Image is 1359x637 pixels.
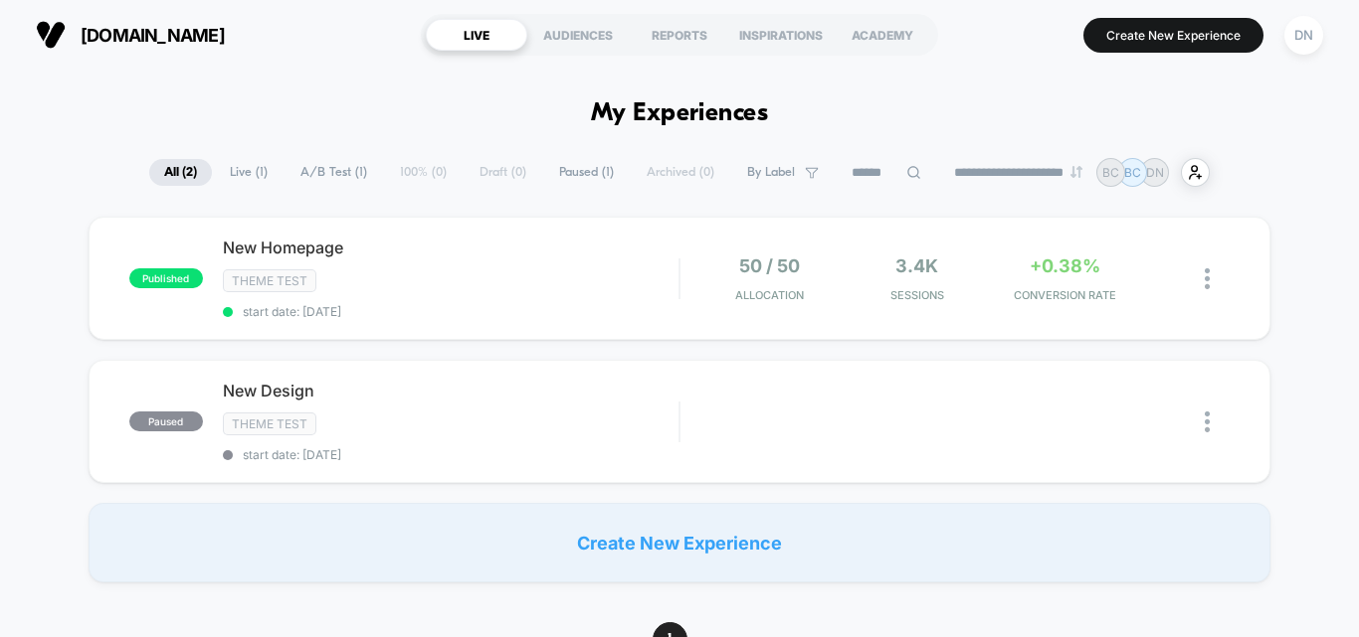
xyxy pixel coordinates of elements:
span: published [129,268,203,288]
span: 3.4k [895,255,938,276]
div: Create New Experience [89,503,1270,582]
h1: My Experiences [591,99,769,128]
span: start date: [DATE] [223,447,679,462]
div: ACADEMY [832,19,933,51]
img: close [1205,411,1210,432]
span: [DOMAIN_NAME] [81,25,225,46]
span: Live ( 1 ) [215,159,283,186]
span: +0.38% [1030,255,1100,276]
img: Visually logo [36,20,66,50]
span: A/B Test ( 1 ) [286,159,382,186]
span: By Label [747,165,795,180]
span: CONVERSION RATE [996,288,1134,302]
span: Theme Test [223,412,316,435]
span: New Design [223,381,679,400]
span: All ( 2 ) [149,159,212,186]
div: AUDIENCES [527,19,629,51]
div: INSPIRATIONS [730,19,832,51]
span: Sessions [848,288,986,302]
p: DN [1146,165,1164,180]
button: Create New Experience [1083,18,1263,53]
span: 50 / 50 [739,255,800,276]
span: start date: [DATE] [223,304,679,319]
div: DN [1284,16,1323,55]
span: New Homepage [223,238,679,257]
div: REPORTS [629,19,730,51]
button: DN [1278,15,1329,56]
button: [DOMAIN_NAME] [30,19,231,51]
img: end [1070,166,1082,178]
span: Paused ( 1 ) [544,159,629,186]
span: Theme Test [223,269,316,292]
span: paused [129,411,203,431]
p: BC [1124,165,1141,180]
div: LIVE [426,19,527,51]
p: BC [1102,165,1119,180]
img: close [1205,268,1210,289]
span: Allocation [735,288,804,302]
